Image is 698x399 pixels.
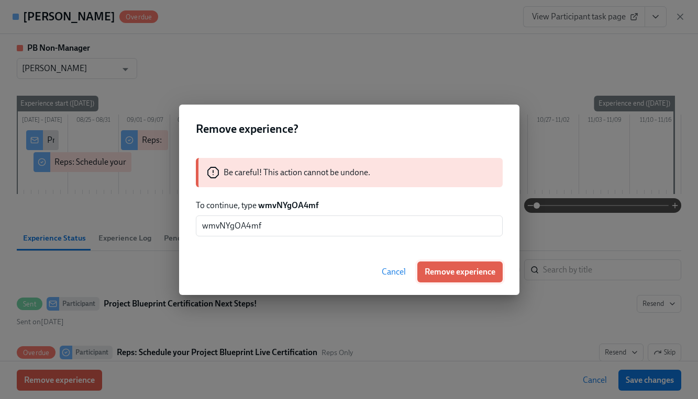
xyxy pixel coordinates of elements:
button: Cancel [374,261,413,282]
button: Remove experience [417,261,503,282]
p: To continue, type [196,200,503,211]
span: Remove experience [425,267,495,277]
strong: wmvNYgOA4mf [258,200,318,210]
p: Be careful! This action cannot be undone. [224,167,370,178]
span: Cancel [382,267,406,277]
h2: Remove experience? [196,121,503,137]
